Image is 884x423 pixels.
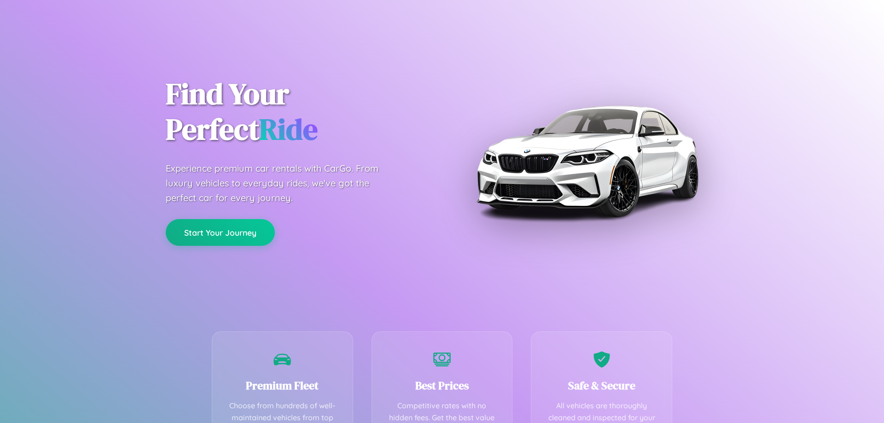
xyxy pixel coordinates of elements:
[226,378,339,393] h3: Premium Fleet
[472,46,702,276] img: Premium BMW car rental vehicle
[166,219,275,246] button: Start Your Journey
[386,378,499,393] h3: Best Prices
[166,161,396,205] p: Experience premium car rentals with CarGo. From luxury vehicles to everyday rides, we've got the ...
[166,76,428,147] h1: Find Your Perfect
[259,109,318,149] span: Ride
[545,378,658,393] h3: Safe & Secure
